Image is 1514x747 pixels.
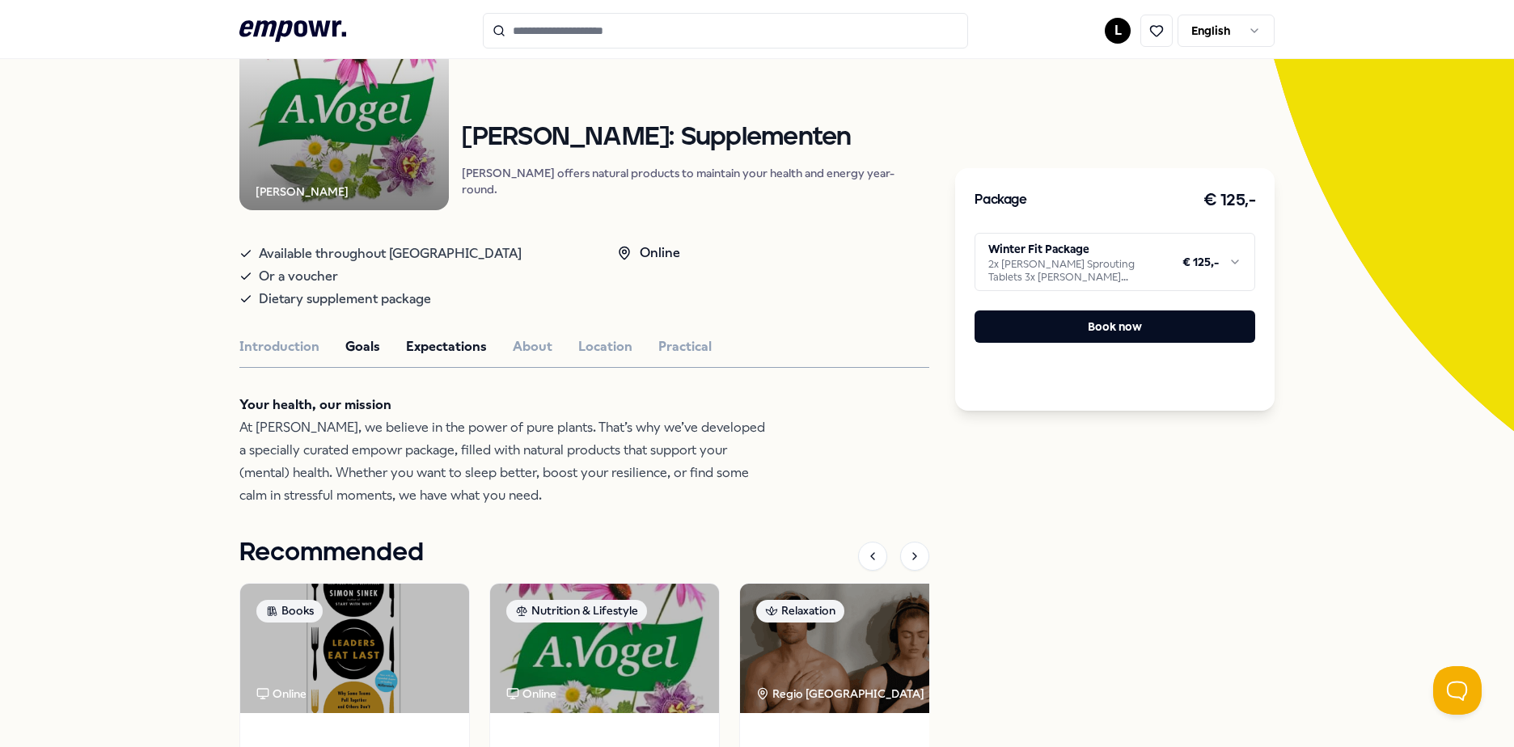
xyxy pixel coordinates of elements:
img: package image [240,584,469,713]
button: Introduction [239,336,319,357]
span: Available throughout [GEOGRAPHIC_DATA] [259,243,522,265]
h3: Package [975,190,1026,211]
h3: € 125,- [1203,188,1256,213]
button: L [1105,18,1131,44]
h1: Recommended [239,533,424,573]
div: Regio [GEOGRAPHIC_DATA] [756,685,927,703]
span: Dietary supplement package [259,288,431,310]
div: Books [256,600,323,622]
span: Or a voucher [259,265,338,288]
button: Location [578,336,632,357]
p: [PERSON_NAME] offers natural products to maintain your health and energy year-round. [462,165,929,197]
strong: Your health, our mission [239,397,391,412]
button: About [513,336,552,357]
button: Book now [975,310,1255,343]
div: Online [617,243,680,264]
p: At [PERSON_NAME], we believe in the power of pure plants. That’s why we’ve developed a specially ... [239,394,765,507]
img: package image [490,584,719,713]
img: package image [740,584,969,713]
div: Relaxation [756,600,844,622]
img: Product Image [239,1,449,210]
button: Goals [345,336,380,357]
input: Search for products, categories or subcategories [483,13,968,49]
div: Online [256,685,307,703]
div: Online [506,685,556,703]
div: [PERSON_NAME] [256,183,349,200]
button: Practical [658,336,712,357]
h1: [PERSON_NAME]: Supplementen [462,124,929,152]
button: Expectations [406,336,487,357]
iframe: Help Scout Beacon - Open [1433,666,1482,715]
div: Nutrition & Lifestyle [506,600,647,622]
